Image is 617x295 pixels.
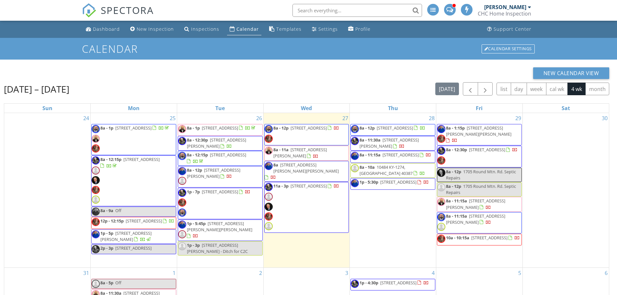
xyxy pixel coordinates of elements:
[115,245,152,251] span: [STREET_ADDRESS]
[380,179,417,185] span: [STREET_ADDRESS]
[273,162,339,174] span: [STREET_ADDRESS][PERSON_NAME][PERSON_NAME]
[478,82,493,96] button: Next
[446,169,516,181] span: 1705 Round Mtn. Rd. Septic Repairs
[227,23,261,35] a: Calendar
[514,113,522,123] a: Go to August 29, 2025
[437,125,445,133] img: img_4277.jpeg
[210,152,246,158] span: [STREET_ADDRESS]
[494,26,531,32] div: Support Center
[291,183,327,189] span: [STREET_ADDRESS]
[178,242,186,250] img: default-user-f0147aede5fd5fa78ca7ade42f37bd4542148d508eef1c3d3ea960f66861d68b.jpg
[191,26,219,32] div: Inspections
[214,104,226,113] a: Tuesday
[115,208,121,213] span: Off
[350,136,435,151] a: 8a - 11:30a [STREET_ADDRESS][PERSON_NAME]
[82,268,90,278] a: Go to August 31, 2025
[187,167,240,179] a: 8a - 12p [STREET_ADDRESS][PERSON_NAME]
[83,23,122,35] a: Dashboard
[436,113,523,267] td: Go to August 29, 2025
[517,268,522,278] a: Go to September 5, 2025
[187,137,246,149] span: [STREET_ADDRESS][PERSON_NAME]
[92,144,100,153] img: thumbnail_img_20230810_080111.jpg
[178,136,263,151] a: 8a - 12:30p [STREET_ADDRESS][PERSON_NAME]
[469,147,505,153] span: [STREET_ADDRESS]
[92,135,100,143] img: img_7916.jpeg
[360,137,381,143] span: 8a - 11:30a
[178,125,186,133] img: img_7916.jpeg
[437,235,445,243] img: thumbnail_img_20230810_080111.jpg
[437,135,445,143] img: thumbnail_img_20230810_080111.jpg
[187,137,246,149] a: 8a - 12:30p [STREET_ADDRESS][PERSON_NAME]
[178,230,186,238] img: default-user-f0147aede5fd5fa78ca7ade42f37bd4542148d508eef1c3d3ea960f66861d68b.jpg
[360,179,378,185] span: 1p - 5:30p
[273,147,289,153] span: 8a - 11a
[187,137,208,143] span: 8a - 12:30p
[263,113,350,267] td: Go to August 27, 2025
[91,155,176,206] a: 8a - 12:15p [STREET_ADDRESS]
[92,166,100,175] img: default-user-f0147aede5fd5fa78ca7ade42f37bd4542148d508eef1c3d3ea960f66861d68b.jpg
[485,23,534,35] a: Support Center
[187,152,208,158] span: 8a - 12:15p
[92,230,100,238] img: img_4277.jpeg
[178,188,263,219] a: 1p - 7p [STREET_ADDRESS]
[92,125,100,133] img: img_20230925_205229.jpg
[127,104,141,113] a: Monday
[100,230,152,242] span: [STREET_ADDRESS][PERSON_NAME]
[92,196,100,204] img: default-user-f0147aede5fd5fa78ca7ade42f37bd4542148d508eef1c3d3ea960f66861d68b.jpg
[318,26,338,32] div: Settings
[482,44,535,53] div: Calendar Settings
[437,197,522,211] a: 8a - 11:15a [STREET_ADDRESS][PERSON_NAME]
[273,183,339,189] a: 11a - 3p [STREET_ADDRESS]
[360,280,378,286] span: 1p - 4:30p
[273,125,339,131] a: 8a - 12p [STREET_ADDRESS]
[292,4,422,17] input: Search everything...
[351,125,359,133] img: img_20230925_205229.jpg
[309,23,340,35] a: Settings
[437,146,522,167] a: 8a - 12:30p [STREET_ADDRESS]
[446,198,505,210] a: 8a - 11:15a [STREET_ADDRESS][PERSON_NAME]
[100,218,124,224] span: 12p - 12:15p
[100,156,160,168] a: 8a - 12:15p [STREET_ADDRESS]
[383,152,419,158] span: [STREET_ADDRESS]
[178,152,186,160] img: img_20230925_205229.jpg
[177,113,263,267] td: Go to August 26, 2025
[291,125,327,131] span: [STREET_ADDRESS]
[4,113,91,267] td: Go to August 24, 2025
[92,280,100,288] img: default-user-f0147aede5fd5fa78ca7ade42f37bd4542148d508eef1c3d3ea960f66861d68b.jpg
[187,125,257,131] a: 8a - 1p [STREET_ADDRESS]
[187,221,252,239] a: 1p - 5:45p [STREET_ADDRESS][PERSON_NAME][PERSON_NAME]
[265,203,273,211] img: fb_img_1527701724893_1.jpg
[258,268,263,278] a: Go to September 2, 2025
[437,213,445,221] img: img_20230925_205229.jpg
[435,83,459,95] button: [DATE]
[527,83,546,95] button: week
[497,83,511,95] button: list
[100,125,113,131] span: 8a - 1p
[91,124,176,155] a: 8a - 1p [STREET_ADDRESS]
[178,124,263,136] a: 8a - 1p [STREET_ADDRESS]
[264,161,349,182] a: 8a [STREET_ADDRESS][PERSON_NAME][PERSON_NAME]
[92,245,100,253] img: img_7866.jpeg
[187,152,246,164] a: 8a - 12:15p [STREET_ADDRESS]
[437,183,445,191] img: default-user-f0147aede5fd5fa78ca7ade42f37bd4542148d508eef1c3d3ea960f66861d68b.jpg
[128,23,177,35] a: New Inspection
[484,4,526,10] div: [PERSON_NAME]
[202,189,238,195] span: [STREET_ADDRESS]
[265,147,273,155] img: img_7916.jpeg
[437,223,445,231] img: default-user-f0147aede5fd5fa78ca7ade42f37bd4542148d508eef1c3d3ea960f66861d68b.jpg
[100,156,121,162] span: 8a - 12:15p
[350,279,435,290] a: 1p - 4:30p [STREET_ADDRESS]
[351,164,359,172] img: default-user-f0147aede5fd5fa78ca7ade42f37bd4542148d508eef1c3d3ea960f66861d68b.jpg
[267,23,304,35] a: Templates
[446,125,465,131] span: 8a - 1:15p
[522,113,609,267] td: Go to August 30, 2025
[264,124,349,145] a: 8a - 12p [STREET_ADDRESS]
[100,208,113,213] span: 8a - 9a
[387,104,399,113] a: Thursday
[187,167,202,173] span: 8a - 12p
[202,125,238,131] span: [STREET_ADDRESS]
[344,268,349,278] a: Go to September 3, 2025
[350,151,435,163] a: 8a - 11:15a [STREET_ADDRESS]
[273,147,327,159] span: [STREET_ADDRESS][PERSON_NAME]
[377,125,413,131] span: [STREET_ADDRESS]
